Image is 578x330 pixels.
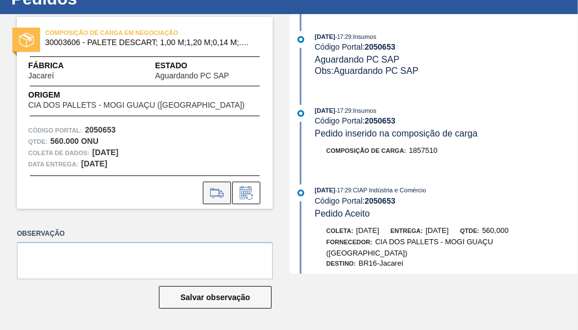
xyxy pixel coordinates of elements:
span: : Insumos [351,107,376,114]
span: Jacareí [28,72,54,80]
span: Origem [28,89,261,101]
img: estado [19,33,34,47]
strong: 560.000 ONU [50,137,99,146]
span: Pedido Aceito [315,209,370,218]
span: 560,000 [482,226,509,235]
strong: 2050653 [364,116,395,125]
span: Destino: [326,260,356,267]
span: [DATE] [356,226,379,235]
span: [DATE] [315,187,335,193]
span: [DATE] [315,33,335,40]
button: Salvar observação [159,286,272,309]
span: Qtde : [28,136,47,147]
span: Coleta: [326,227,353,234]
span: Aguardando PC SAP [315,55,399,64]
span: [DATE] [425,226,448,235]
span: Aguardando PC SAP [155,72,229,80]
span: Fábrica [28,60,90,72]
strong: [DATE] [81,159,107,168]
span: - 17:29 [335,108,351,114]
label: Observação [17,226,273,242]
span: Entrega: [390,227,423,234]
strong: 2050653 [364,196,395,205]
span: BR16-Jacareí [359,259,403,267]
span: - 17:29 [335,34,351,40]
span: : CIAP Indústria e Comércio [351,187,426,193]
img: atual [297,36,304,43]
span: Composição de Carga : [326,147,406,154]
span: 1857510 [409,146,438,155]
strong: 2050653 [85,125,116,134]
div: Informar alteração no pedido [232,182,260,204]
span: CIA DOS PALLETS - MOGI GUAÇU ([GEOGRAPHIC_DATA]) [326,237,493,257]
span: Fornecedor: [326,239,372,245]
span: Qtde: [460,227,479,234]
img: atual [297,110,304,117]
span: CIA DOS PALLETS - MOGI GUAÇU ([GEOGRAPHIC_DATA]) [28,101,244,109]
span: Pedido inserido na composição de carga [315,129,478,138]
span: Obs: Aguardando PC SAP [315,66,419,76]
span: COMPOSIÇÃO DE CARGA EM NEGOCIAÇÃO [45,27,203,38]
span: [DATE] [315,107,335,114]
strong: [DATE] [92,148,118,157]
span: - 17:29 [335,187,351,193]
span: Estado [155,60,261,72]
font: Código Portal: [28,127,82,134]
span: Data entrega: [28,159,78,170]
span: Coleta de dados: [28,147,90,159]
div: Ir para Composição de Carga [203,182,231,204]
img: atual [297,190,304,196]
span: 30003606 - PALETE DESCART;1,00 M;1,20 M;0,14 M;.;MA [45,38,250,47]
span: : Insumos [351,33,376,40]
strong: 2050653 [364,42,395,51]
